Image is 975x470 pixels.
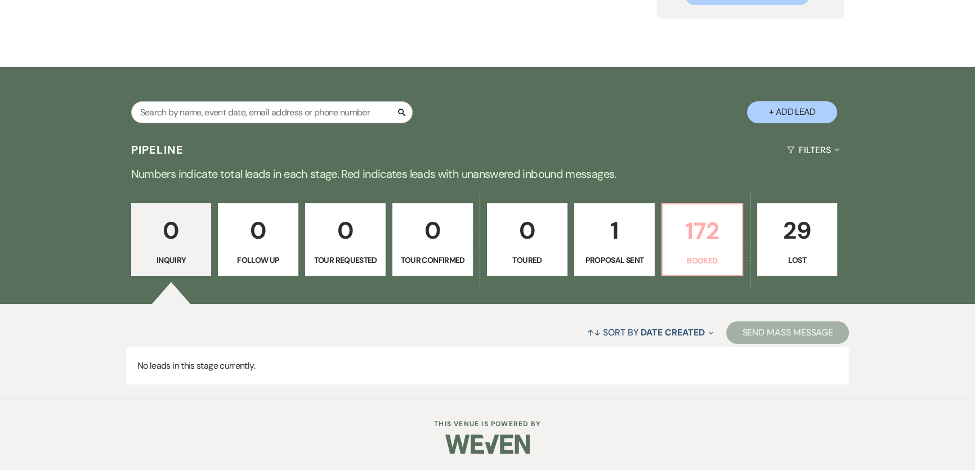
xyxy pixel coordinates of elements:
h3: Pipeline [131,142,184,158]
a: 0Tour Requested [305,203,386,276]
p: Booked [669,254,735,267]
p: Toured [494,254,560,266]
span: ↑↓ [587,326,601,338]
p: Follow Up [225,254,291,266]
a: 29Lost [757,203,838,276]
a: 0Inquiry [131,203,212,276]
a: 172Booked [661,203,743,276]
p: 0 [225,212,291,249]
p: Proposal Sent [582,254,647,266]
button: Send Mass Message [726,321,849,344]
span: Date Created [641,326,704,338]
p: 0 [400,212,466,249]
p: Tour Confirmed [400,254,466,266]
p: 1 [582,212,647,249]
button: + Add Lead [747,101,837,123]
a: 0Toured [487,203,567,276]
a: 0Follow Up [218,203,298,276]
p: 0 [312,212,378,249]
button: Filters [782,135,844,165]
p: Inquiry [138,254,204,266]
img: Weven Logo [445,424,530,464]
p: Tour Requested [312,254,378,266]
p: 0 [138,212,204,249]
p: Lost [764,254,830,266]
button: Sort By Date Created [583,317,718,347]
p: 29 [764,212,830,249]
a: 0Tour Confirmed [392,203,473,276]
a: 1Proposal Sent [574,203,655,276]
input: Search by name, event date, email address or phone number [131,101,413,123]
p: Numbers indicate total leads in each stage. Red indicates leads with unanswered inbound messages. [82,165,893,183]
p: 0 [494,212,560,249]
p: 172 [669,212,735,250]
p: No leads in this stage currently. [126,347,849,384]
